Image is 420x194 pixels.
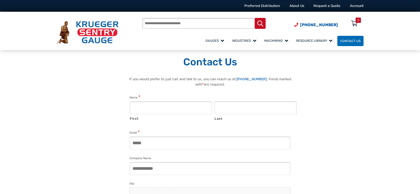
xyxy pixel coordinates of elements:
[244,4,280,8] a: Preferred Distributors
[261,35,293,46] a: Machining
[340,39,361,43] span: Contact Us
[236,77,267,81] a: [PHONE_NUMBER]
[232,39,256,42] span: Industries
[300,23,338,27] span: [PHONE_NUMBER]
[129,95,140,100] legend: Name
[129,156,151,161] label: Company Name
[296,39,332,42] span: Resource Library
[129,181,134,186] label: File
[57,21,119,44] img: Krueger Sentry Gauge
[294,22,338,28] a: Phone Number (920) 434-8860
[357,18,359,23] div: 0
[130,115,212,121] label: First
[337,36,364,46] a: Contact Us
[57,56,364,69] h1: Contact Us
[229,35,261,46] a: Industries
[313,4,340,8] a: Request a Quote
[350,4,364,8] a: Account
[293,35,337,46] a: Resource Library
[129,130,140,135] label: Email
[206,39,224,42] span: Gauges
[264,39,288,42] span: Machining
[214,115,297,121] label: Last
[290,4,304,8] a: About Us
[203,35,229,46] a: Gauges
[123,77,297,87] p: If you would prefer to just call and talk to us, you can reach us at: . Fields marked with are re...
